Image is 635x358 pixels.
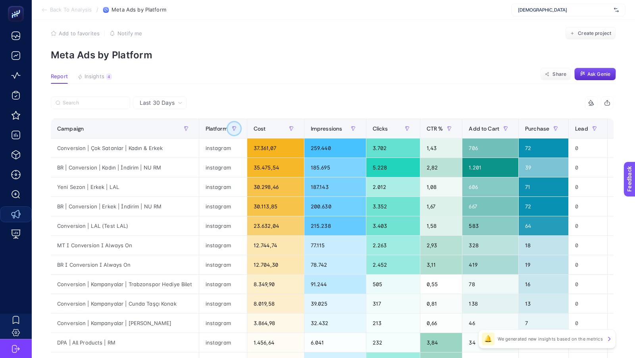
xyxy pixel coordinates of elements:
[427,125,443,132] span: CTR %
[199,255,247,274] div: instagram
[420,275,462,294] div: 0,55
[498,336,603,342] p: We generated new insights based on the metrics
[206,125,228,132] span: Platform
[519,275,568,294] div: 16
[51,158,199,177] div: BR | Conversion | Kadın | İndirim | NU RM
[57,125,84,132] span: Campaign
[569,216,607,235] div: 0
[519,139,568,158] div: 72
[578,30,611,37] span: Create project
[366,236,420,255] div: 2.263
[304,314,366,333] div: 32.432
[117,30,142,37] span: Notify me
[420,158,462,177] div: 2,82
[462,236,518,255] div: 328
[51,30,100,37] button: Add to favorites
[420,255,462,274] div: 3,11
[420,216,462,235] div: 1,58
[574,68,616,81] button: Ask Genie
[519,158,568,177] div: 39
[587,71,610,77] span: Ask Genie
[482,333,495,345] div: 🔔
[112,7,166,13] span: Meta Ads by Platform
[106,73,112,80] div: 4
[519,197,568,216] div: 72
[247,314,304,333] div: 3.864,98
[199,333,247,352] div: instagram
[373,125,388,132] span: Clicks
[420,314,462,333] div: 0,66
[569,158,607,177] div: 0
[366,158,420,177] div: 5.228
[420,333,462,352] div: 3,84
[199,294,247,313] div: instagram
[614,6,619,14] img: svg%3e
[519,177,568,196] div: 71
[51,275,199,294] div: Conversion | Kampanyalar | Trabzonspor Hediye Bilet
[96,6,98,13] span: /
[462,216,518,235] div: 583
[5,2,30,9] span: Feedback
[51,197,199,216] div: BR | Conversion | Erkek | İndirim | NU RM
[51,49,616,61] p: Meta Ads by Platform
[199,158,247,177] div: instagram
[519,314,568,333] div: 7
[469,125,499,132] span: Add to Cart
[525,125,549,132] span: Purchase
[366,177,420,196] div: 2.012
[420,197,462,216] div: 1,67
[51,139,199,158] div: Conversion | Çok Satanlar | Kadın & Erkek
[51,216,199,235] div: Conversion | LAL (Test LAL)
[366,314,420,333] div: 213
[304,158,366,177] div: 185.695
[462,294,518,313] div: 138
[247,216,304,235] div: 23.632,04
[247,255,304,274] div: 12.704,30
[552,71,566,77] span: Share
[462,139,518,158] div: 706
[569,177,607,196] div: 0
[366,139,420,158] div: 3.702
[254,125,266,132] span: Cost
[569,275,607,294] div: 0
[304,236,366,255] div: 77.115
[519,216,568,235] div: 64
[420,294,462,313] div: 0,81
[51,314,199,333] div: Conversion | Kampanyalar | [PERSON_NAME]
[366,333,420,352] div: 232
[366,275,420,294] div: 505
[311,125,343,132] span: Impressions
[51,177,199,196] div: Yeni Sezon | Erkek | LAL
[140,99,175,107] span: Last 30 Days
[247,333,304,352] div: 1.456,64
[247,275,304,294] div: 8.349,90
[366,197,420,216] div: 3.352
[51,333,199,352] div: DPA | All Products | RM
[247,197,304,216] div: 30.113,85
[51,236,199,255] div: MT I Conversion I Always On
[420,236,462,255] div: 2,93
[304,294,366,313] div: 39.025
[565,27,616,40] button: Create project
[569,255,607,274] div: 0
[85,73,104,80] span: Insights
[304,333,366,352] div: 6.041
[569,294,607,313] div: 0
[420,177,462,196] div: 1,08
[199,139,247,158] div: instagram
[462,314,518,333] div: 46
[247,158,304,177] div: 35.475,54
[247,294,304,313] div: 8.019,58
[569,236,607,255] div: 0
[462,177,518,196] div: 606
[247,177,304,196] div: 30.298,46
[199,216,247,235] div: instagram
[304,275,366,294] div: 91.244
[304,177,366,196] div: 187.143
[575,125,588,132] span: Lead
[519,236,568,255] div: 18
[366,216,420,235] div: 3.403
[462,255,518,274] div: 419
[366,294,420,313] div: 317
[462,197,518,216] div: 667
